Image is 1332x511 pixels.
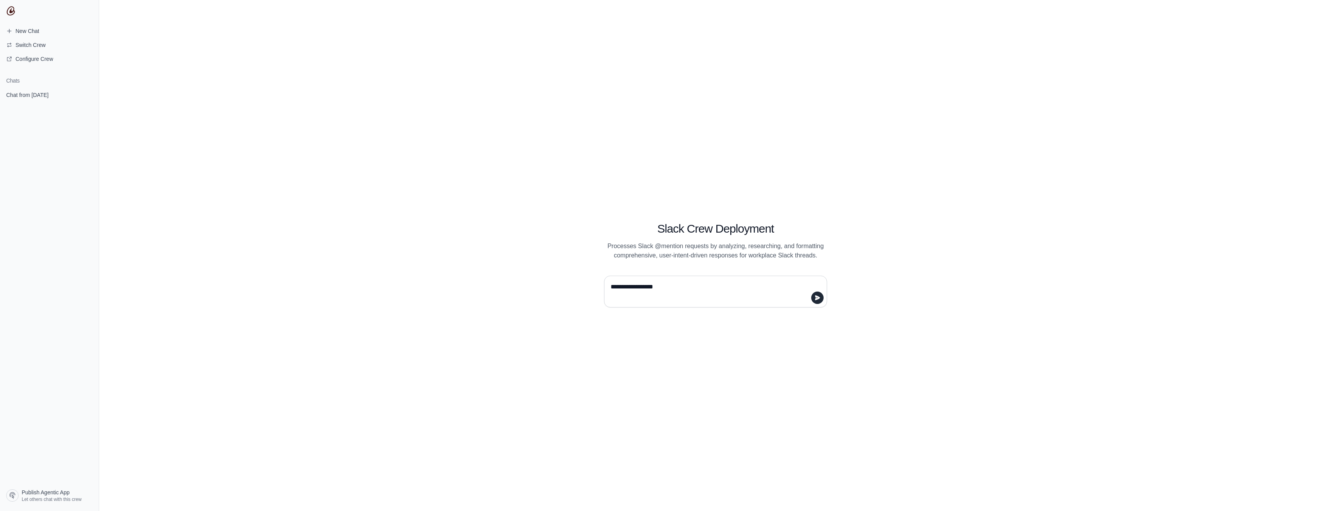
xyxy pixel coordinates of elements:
span: Configure Crew [15,55,53,63]
a: Chat from [DATE] [3,88,96,102]
span: Switch Crew [15,41,46,49]
span: Publish Agentic App [22,489,70,496]
p: Processes Slack @mention requests by analyzing, researching, and formatting comprehensive, user-i... [604,242,827,260]
h1: Slack Crew Deployment [604,222,827,236]
button: Switch Crew [3,39,96,51]
a: Publish Agentic App Let others chat with this crew [3,486,96,505]
a: Configure Crew [3,53,96,65]
iframe: Chat Widget [1293,474,1332,511]
img: CrewAI Logo [6,6,15,16]
span: New Chat [15,27,39,35]
a: New Chat [3,25,96,37]
span: Chat from [DATE] [6,91,48,99]
span: Let others chat with this crew [22,496,82,502]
